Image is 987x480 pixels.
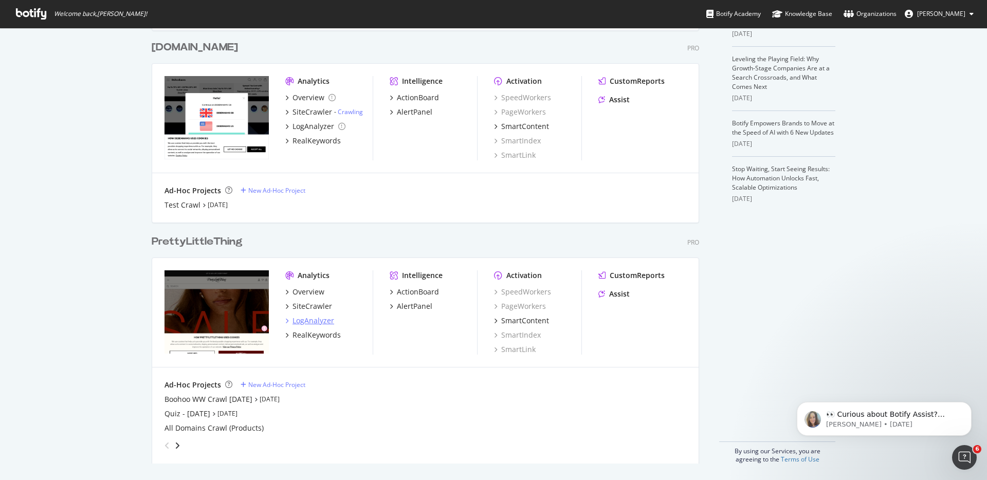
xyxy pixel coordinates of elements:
[390,107,432,117] a: AlertPanel
[174,440,181,451] div: angle-right
[494,136,541,146] div: SmartIndex
[164,186,221,196] div: Ad-Hoc Projects
[390,287,439,297] a: ActionBoard
[732,119,834,137] a: Botify Empowers Brands to Move at the Speed of AI with 6 New Updates
[285,121,345,132] a: LogAnalyzer
[402,270,443,281] div: Intelligence
[248,380,305,389] div: New Ad-Hoc Project
[598,270,665,281] a: CustomReports
[152,40,242,55] a: [DOMAIN_NAME]
[293,330,341,340] div: RealKeywords
[781,455,819,464] a: Terms of Use
[719,441,835,464] div: By using our Services, you are agreeing to the
[494,287,551,297] a: SpeedWorkers
[285,136,341,146] a: RealKeywords
[494,93,551,103] a: SpeedWorkers
[164,76,269,159] img: debenhams.com
[293,107,332,117] div: SiteCrawler
[732,54,830,91] a: Leveling the Playing Field: Why Growth-Stage Companies Are at a Search Crossroads, and What Comes...
[609,289,630,299] div: Assist
[164,380,221,390] div: Ad-Hoc Projects
[397,93,439,103] div: ActionBoard
[164,423,264,433] a: All Domains Crawl (Products)
[917,9,965,18] span: Ash Whitley
[494,150,536,160] div: SmartLink
[390,301,432,311] a: AlertPanel
[241,380,305,389] a: New Ad-Hoc Project
[402,76,443,86] div: Intelligence
[334,107,363,116] div: -
[293,287,324,297] div: Overview
[609,95,630,105] div: Assist
[260,395,280,403] a: [DATE]
[241,186,305,195] a: New Ad-Hoc Project
[298,270,330,281] div: Analytics
[397,301,432,311] div: AlertPanel
[285,316,334,326] a: LogAnalyzer
[164,200,200,210] a: Test Crawl
[390,93,439,103] a: ActionBoard
[285,107,363,117] a: SiteCrawler- Crawling
[501,121,549,132] div: SmartContent
[285,301,332,311] a: SiteCrawler
[164,270,269,354] img: Prettylittlething.com
[285,93,336,103] a: Overview
[494,107,546,117] a: PageWorkers
[772,9,832,19] div: Knowledge Base
[844,9,897,19] div: Organizations
[217,409,237,418] a: [DATE]
[501,316,549,326] div: SmartContent
[293,136,341,146] div: RealKeywords
[293,121,334,132] div: LogAnalyzer
[298,76,330,86] div: Analytics
[610,76,665,86] div: CustomReports
[598,289,630,299] a: Assist
[152,234,243,249] div: PrettyLittleThing
[494,344,536,355] a: SmartLink
[164,409,210,419] a: Quiz - [DATE]
[952,445,977,470] iframe: Intercom live chat
[687,238,699,247] div: Pro
[506,270,542,281] div: Activation
[293,316,334,326] div: LogAnalyzer
[687,44,699,52] div: Pro
[494,301,546,311] a: PageWorkers
[54,10,147,18] span: Welcome back, [PERSON_NAME] !
[732,194,835,204] div: [DATE]
[397,107,432,117] div: AlertPanel
[285,287,324,297] a: Overview
[732,164,830,192] a: Stop Waiting, Start Seeing Results: How Automation Unlocks Fast, Scalable Optimizations
[973,445,981,453] span: 6
[506,76,542,86] div: Activation
[338,107,363,116] a: Crawling
[598,95,630,105] a: Assist
[781,380,987,452] iframe: Intercom notifications message
[732,94,835,103] div: [DATE]
[160,437,174,454] div: angle-left
[293,301,332,311] div: SiteCrawler
[494,121,549,132] a: SmartContent
[397,287,439,297] div: ActionBoard
[897,6,982,22] button: [PERSON_NAME]
[285,330,341,340] a: RealKeywords
[152,40,238,55] div: [DOMAIN_NAME]
[494,316,549,326] a: SmartContent
[494,330,541,340] a: SmartIndex
[598,76,665,86] a: CustomReports
[164,394,252,404] a: Boohoo WW Crawl [DATE]
[248,186,305,195] div: New Ad-Hoc Project
[732,139,835,149] div: [DATE]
